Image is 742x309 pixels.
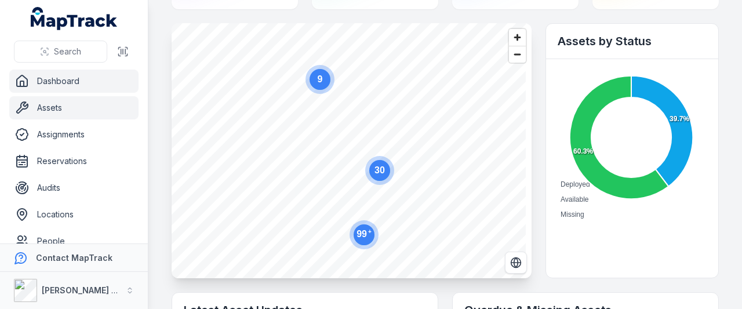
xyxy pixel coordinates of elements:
[9,150,139,173] a: Reservations
[9,123,139,146] a: Assignments
[561,210,584,219] span: Missing
[31,7,118,30] a: MapTrack
[374,165,385,175] text: 30
[172,23,526,278] canvas: Map
[14,41,107,63] button: Search
[558,33,707,49] h2: Assets by Status
[509,46,526,63] button: Zoom out
[357,228,372,239] text: 99
[509,29,526,46] button: Zoom in
[561,180,590,188] span: Deployed
[561,195,588,203] span: Available
[9,230,139,253] a: People
[318,74,323,84] text: 9
[9,70,139,93] a: Dashboard
[9,176,139,199] a: Audits
[9,203,139,226] a: Locations
[54,46,81,57] span: Search
[368,228,372,235] tspan: +
[42,285,137,295] strong: [PERSON_NAME] Group
[36,253,112,263] strong: Contact MapTrack
[9,96,139,119] a: Assets
[505,252,527,274] button: Switch to Satellite View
